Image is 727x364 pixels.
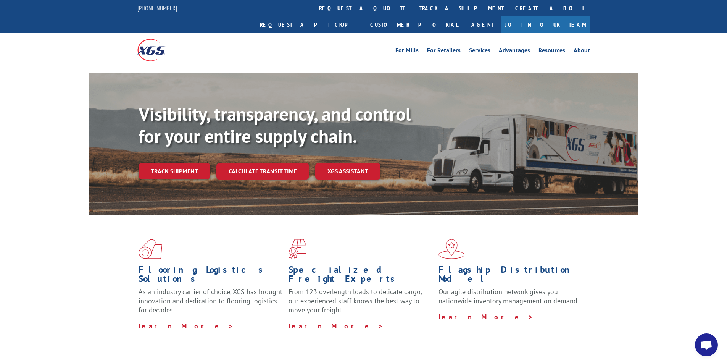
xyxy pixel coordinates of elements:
[469,47,490,56] a: Services
[289,287,433,321] p: From 123 overlength loads to delicate cargo, our experienced staff knows the best way to move you...
[438,239,465,259] img: xgs-icon-flagship-distribution-model-red
[137,4,177,12] a: [PHONE_NUMBER]
[499,47,530,56] a: Advantages
[438,265,583,287] h1: Flagship Distribution Model
[254,16,364,33] a: Request a pickup
[427,47,461,56] a: For Retailers
[501,16,590,33] a: Join Our Team
[289,322,384,330] a: Learn More >
[139,287,282,314] span: As an industry carrier of choice, XGS has brought innovation and dedication to flooring logistics...
[139,322,234,330] a: Learn More >
[289,239,306,259] img: xgs-icon-focused-on-flooring-red
[438,312,534,321] a: Learn More >
[139,163,210,179] a: Track shipment
[438,287,579,305] span: Our agile distribution network gives you nationwide inventory management on demand.
[139,239,162,259] img: xgs-icon-total-supply-chain-intelligence-red
[364,16,464,33] a: Customer Portal
[139,265,283,287] h1: Flooring Logistics Solutions
[464,16,501,33] a: Agent
[315,163,380,180] a: XGS ASSISTANT
[574,47,590,56] a: About
[395,47,419,56] a: For Mills
[289,265,433,287] h1: Specialized Freight Experts
[139,102,411,148] b: Visibility, transparency, and control for your entire supply chain.
[695,333,718,356] a: Open chat
[216,163,309,180] a: Calculate transit time
[538,47,565,56] a: Resources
